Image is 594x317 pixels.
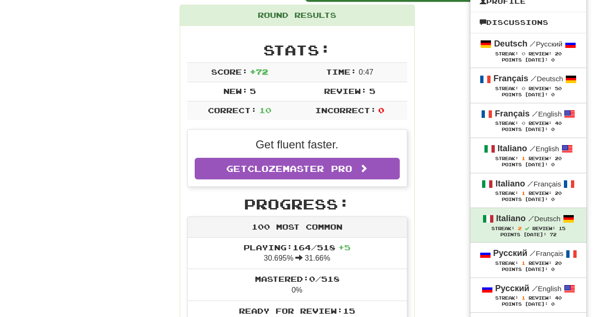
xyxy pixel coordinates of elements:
[522,155,525,161] span: 1
[555,261,562,266] span: 20
[530,249,536,257] span: /
[532,109,538,118] span: /
[369,86,375,95] span: 5
[247,163,352,174] span: Clozemaster Pro
[494,39,527,48] strong: Deutsch
[188,217,407,238] div: 100 Most Common
[188,238,407,270] li: 30.695% 31.66%
[530,249,563,257] small: Français
[491,226,515,231] span: Streak:
[187,196,407,212] h2: Progress:
[480,197,577,203] div: Points [DATE]: 0
[522,190,525,196] span: 1
[498,144,527,153] strong: Italiano
[528,215,561,223] small: Deutsch
[259,106,271,115] span: 10
[470,243,586,277] a: Русский /Français Streak: 1 Review: 20 Points [DATE]: 0
[239,306,355,315] span: Ready for Review: 15
[555,51,562,56] span: 20
[532,110,562,118] small: English
[338,243,350,252] span: + 5
[529,156,552,161] span: Review:
[495,179,525,188] strong: Italiano
[480,57,577,63] div: Points [DATE]: 0
[480,302,577,308] div: Points [DATE]: 0
[555,121,562,126] span: 40
[522,120,525,126] span: 0
[555,86,562,91] span: 50
[532,284,538,293] span: /
[250,67,268,76] span: + 72
[555,191,562,196] span: 20
[187,42,407,58] h2: Stats:
[480,162,577,168] div: Points [DATE]: 0
[470,278,586,312] a: Русский /English Streak: 1 Review: 40 Points [DATE]: 0
[559,226,565,231] span: 15
[493,74,528,83] strong: Français
[522,295,525,301] span: 1
[529,295,552,301] span: Review:
[555,156,562,161] span: 20
[470,173,586,208] a: Italiano /Français Streak: 1 Review: 20 Points [DATE]: 0
[495,51,518,56] span: Streak:
[470,68,586,102] a: Français /Deutsch Streak: 0 Review: 50 Points [DATE]: 0
[180,5,414,26] div: Round Results
[532,285,562,293] small: English
[522,85,525,91] span: 0
[470,138,586,172] a: Italiano /English Streak: 1 Review: 20 Points [DATE]: 0
[529,121,552,126] span: Review:
[495,261,518,266] span: Streak:
[495,86,518,91] span: Streak:
[470,16,586,29] a: Discussions
[211,67,248,76] span: Score:
[495,121,518,126] span: Streak:
[244,243,350,252] span: Playing: 164 / 518
[555,295,562,301] span: 40
[495,284,530,293] strong: Русский
[529,86,552,91] span: Review:
[326,67,356,76] span: Time:
[195,137,400,153] p: Get fluent faster.
[495,191,518,196] span: Streak:
[359,68,373,76] span: 0 : 47
[525,226,529,231] span: Streak includes today.
[528,214,534,223] span: /
[208,106,257,115] span: Correct:
[532,226,555,231] span: Review:
[530,39,536,48] span: /
[522,260,525,266] span: 1
[529,261,552,266] span: Review:
[188,269,407,301] li: 0%
[522,51,525,56] span: 0
[255,274,340,283] span: Mastered: 0 / 518
[378,106,384,115] span: 0
[223,86,248,95] span: New:
[529,191,552,196] span: Review:
[495,109,530,118] strong: Français
[480,267,577,273] div: Points [DATE]: 0
[529,51,552,56] span: Review:
[495,156,518,161] span: Streak:
[496,214,526,223] strong: Italiano
[470,103,586,138] a: Français /English Streak: 0 Review: 40 Points [DATE]: 0
[527,179,533,188] span: /
[480,127,577,133] div: Points [DATE]: 0
[518,225,522,231] span: 2
[530,40,562,48] small: Русский
[470,208,586,242] a: Italiano /Deutsch Streak: 2 Review: 15 Points [DATE]: 72
[531,74,537,83] span: /
[250,86,256,95] span: 5
[493,248,528,258] strong: Русский
[480,232,577,238] div: Points [DATE]: 72
[480,92,577,98] div: Points [DATE]: 0
[530,144,536,153] span: /
[530,145,559,153] small: English
[531,75,563,83] small: Deutsch
[195,158,400,179] a: GetClozemaster Pro
[315,106,376,115] span: Incorrect:
[527,180,561,188] small: Français
[495,295,518,301] span: Streak:
[470,33,586,68] a: Deutsch /Русский Streak: 0 Review: 20 Points [DATE]: 0
[324,86,367,95] span: Review:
